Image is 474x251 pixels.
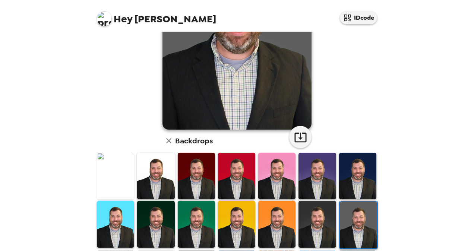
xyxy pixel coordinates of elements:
[175,135,213,147] h6: Backdrops
[340,11,377,24] button: IDcode
[97,153,134,199] img: Original
[97,11,112,26] img: profile pic
[114,12,132,26] span: Hey
[97,7,216,24] span: [PERSON_NAME]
